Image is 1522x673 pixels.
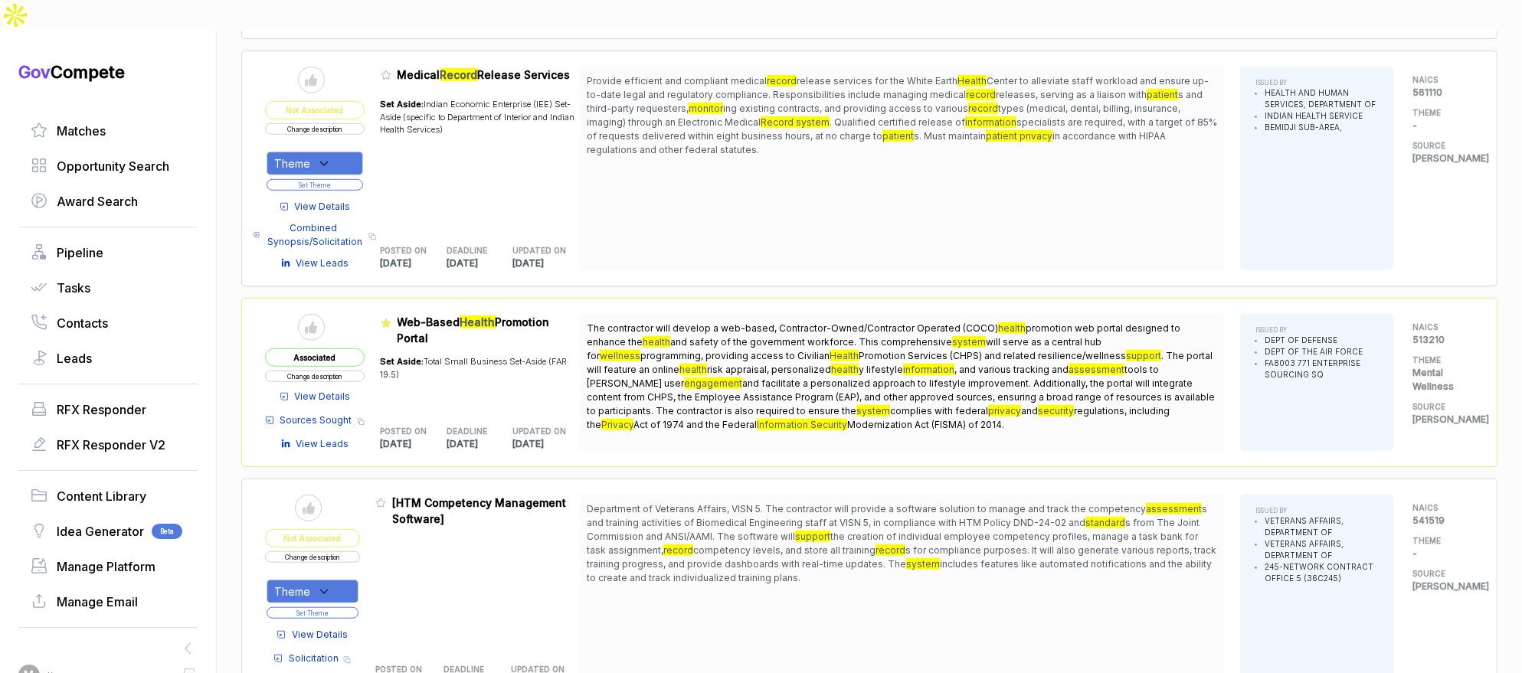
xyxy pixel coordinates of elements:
[1412,333,1474,347] p: 513210
[57,279,90,297] span: Tasks
[600,350,640,361] mark: wellness
[381,245,423,256] h5: POSTED ON
[31,436,185,454] a: RFX Responder V2
[31,192,185,211] a: Award Search
[265,413,352,427] a: Sources Sought
[1265,110,1378,122] li: INDIAN HEALTH SERVICE
[57,593,138,611] span: Manage Email
[1412,107,1474,119] h5: THEME
[986,130,1052,142] mark: patient privacy
[152,524,182,539] span: Beta
[1412,322,1474,333] h5: NAICS
[18,62,51,82] span: Gov
[757,419,847,430] mark: Information Security
[296,437,349,451] span: View Leads
[1412,354,1474,366] h5: THEME
[57,122,106,140] span: Matches
[968,103,998,114] mark: record
[1412,366,1474,394] p: Mental Wellness
[693,544,876,556] span: competency levels, and store all training
[398,315,460,328] span: Web-Based
[296,256,349,270] span: View Leads
[57,557,155,576] span: Manage Platform
[18,61,198,83] h1: Compete
[267,607,358,619] button: Set Theme
[957,75,987,87] mark: Health
[890,405,988,417] span: complies with federal
[57,522,144,541] span: Idea Generator
[31,243,185,262] a: Pipeline
[513,245,555,256] h5: UPDATED ON
[31,157,185,175] a: Opportunity Search
[643,336,670,348] mark: health
[460,315,496,328] mark: Health
[31,557,185,576] a: Manage Platform
[996,89,1147,100] span: releases, serving as a liaison with
[830,350,859,361] mark: Health
[295,390,351,403] span: View Details
[587,377,1215,417] span: and facilitate a personalized approach to lifestyle improvement. Additionally, the portal will in...
[965,116,1016,128] mark: information
[1412,568,1474,580] h5: SOURCE
[882,130,914,142] mark: patient
[57,349,92,368] span: Leads
[280,413,352,427] span: Sources Sought
[1265,335,1378,346] li: DEPT OF DEFENSE
[1255,78,1378,87] h5: ISSUED BY
[966,89,996,100] mark: record
[1412,547,1474,560] p: -
[31,122,185,140] a: Matches
[1085,517,1125,528] mark: standard
[1412,413,1474,426] p: [PERSON_NAME]
[381,99,575,135] span: Indian Economic Enterprise (IEE) Set-Aside (specific to Department of Interior and Indian Health ...
[273,652,339,665] a: Solicitation
[398,68,440,81] span: Medical
[513,437,580,451] p: [DATE]
[952,336,986,348] mark: system
[906,558,940,570] mark: system
[1265,538,1378,561] li: VETERANS AFFAIRS, DEPARTMENT OF
[689,103,723,114] mark: monitor
[31,487,185,505] a: Content Library
[1412,86,1474,100] p: 561110
[1255,506,1378,515] h5: ISSUED BY
[954,364,1069,375] span: , and various tracking and
[254,221,364,249] a: Combined Synopsis/Solicitation
[795,531,830,542] mark: support
[1412,514,1474,528] p: 541519
[265,529,360,547] span: Not Associated
[859,350,1126,361] span: Promotion Services (CHPS) and related resilience/wellness
[265,551,360,563] button: Change description
[1412,140,1474,152] h5: SOURCE
[830,116,965,128] span: . Qualified certified release of
[998,322,1026,334] mark: health
[265,123,365,135] button: Change description
[267,179,363,191] button: Set Theme
[1412,535,1474,547] h5: THEME
[265,348,365,367] span: Associated
[914,130,986,142] span: s. Must maintain
[1021,405,1038,417] span: and
[723,103,968,114] span: ing existing contracts, and providing access to various
[478,68,571,81] span: Release Services
[447,245,489,256] h5: DEADLINE
[31,349,185,368] a: Leads
[31,279,185,297] a: Tasks
[447,437,513,451] p: [DATE]
[1069,364,1124,375] mark: assessment
[31,522,185,541] a: Idea GeneratorBeta
[1412,119,1474,132] p: -
[274,583,310,599] span: Theme
[587,322,998,334] span: The contractor will develop a web-based, Contractor-Owned/Contractor Operated (COCO)
[707,364,831,375] span: risk appraisal, personalized
[57,192,138,211] span: Award Search
[1126,350,1161,361] mark: support
[903,364,954,375] mark: information
[381,356,424,367] span: Set Aside:
[587,75,767,87] span: Provide efficient and compliant medical
[266,221,364,249] span: Combined Synopsis/Solicitation
[513,426,555,437] h5: UPDATED ON
[57,314,108,332] span: Contacts
[447,256,513,270] p: [DATE]
[1412,502,1474,514] h5: NAICS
